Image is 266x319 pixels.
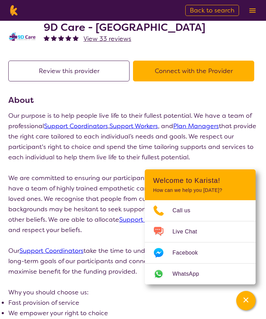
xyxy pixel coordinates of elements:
[172,227,205,237] span: Live Chat
[58,35,64,41] img: fullstar
[83,35,131,43] span: View 33 reviews
[249,8,256,13] img: menu
[8,173,258,235] p: We are committed to ensuring our participants feel comfortable and secure. We have a team of high...
[8,308,258,318] li: We empower your right to choice
[172,269,207,279] span: WhatsApp
[109,122,158,130] a: Support Workers
[133,61,254,81] button: Connect with the Provider
[8,94,258,106] h3: About
[8,298,258,308] li: Fast provision of service
[119,215,168,224] a: Support Workers
[133,67,258,75] a: Connect with the Provider
[145,200,256,284] ul: Choose channel
[8,287,258,298] p: Why you should choose us:
[44,122,108,130] a: Support Coordinators
[73,35,79,41] img: fullstar
[173,122,219,130] a: Plan Managers
[8,110,258,162] p: Our purpose is to help people live life to their fullest potential. We have a team of professiona...
[145,169,256,284] div: Channel Menu
[153,187,247,193] p: How can we help you [DATE]?
[19,247,83,255] a: Support Coordinators
[8,67,133,75] a: Review this provider
[145,264,256,284] a: Web link opens in a new tab.
[51,35,57,41] img: fullstar
[44,35,50,41] img: fullstar
[65,35,71,41] img: fullstar
[44,21,205,34] h2: 9D Care - [GEOGRAPHIC_DATA]
[8,23,36,51] img: l4aty9ni5vo8flrqveaj.png
[8,246,258,277] p: Our take the time to understand the short-, medium-, and long-term goals of our participants and ...
[190,6,234,15] span: Back to search
[8,5,19,16] img: Karista logo
[83,34,131,44] a: View 33 reviews
[153,176,247,185] h2: Welcome to Karista!
[236,291,256,310] button: Channel Menu
[172,205,199,216] span: Call us
[8,61,130,81] button: Review this provider
[185,5,239,16] a: Back to search
[172,248,206,258] span: Facebook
